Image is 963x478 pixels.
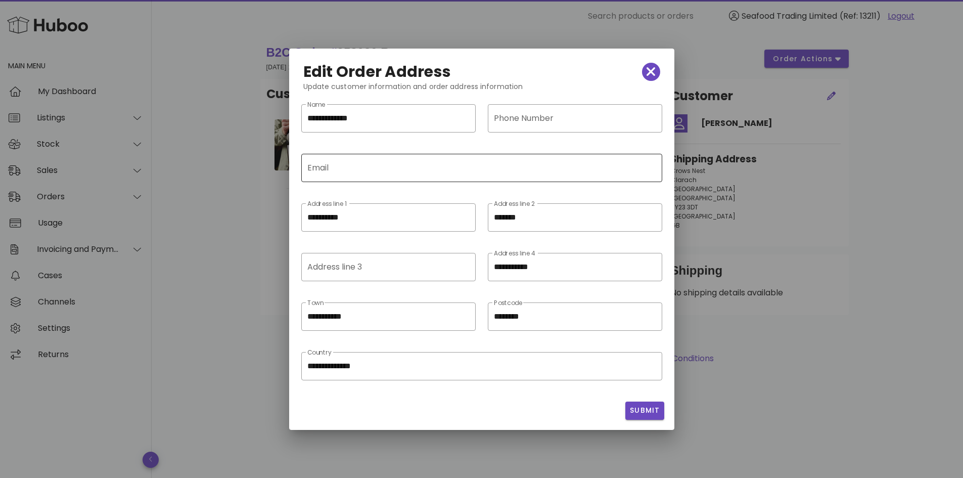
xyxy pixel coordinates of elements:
[307,299,324,307] label: Town
[307,349,332,357] label: Country
[629,405,660,416] span: Submit
[307,101,325,109] label: Name
[295,81,668,100] div: Update customer information and order address information
[494,200,535,208] label: Address line 2
[494,250,536,257] label: Address line 4
[494,299,522,307] label: Postcode
[307,200,347,208] label: Address line 1
[303,64,451,80] h2: Edit Order Address
[625,402,664,420] button: Submit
